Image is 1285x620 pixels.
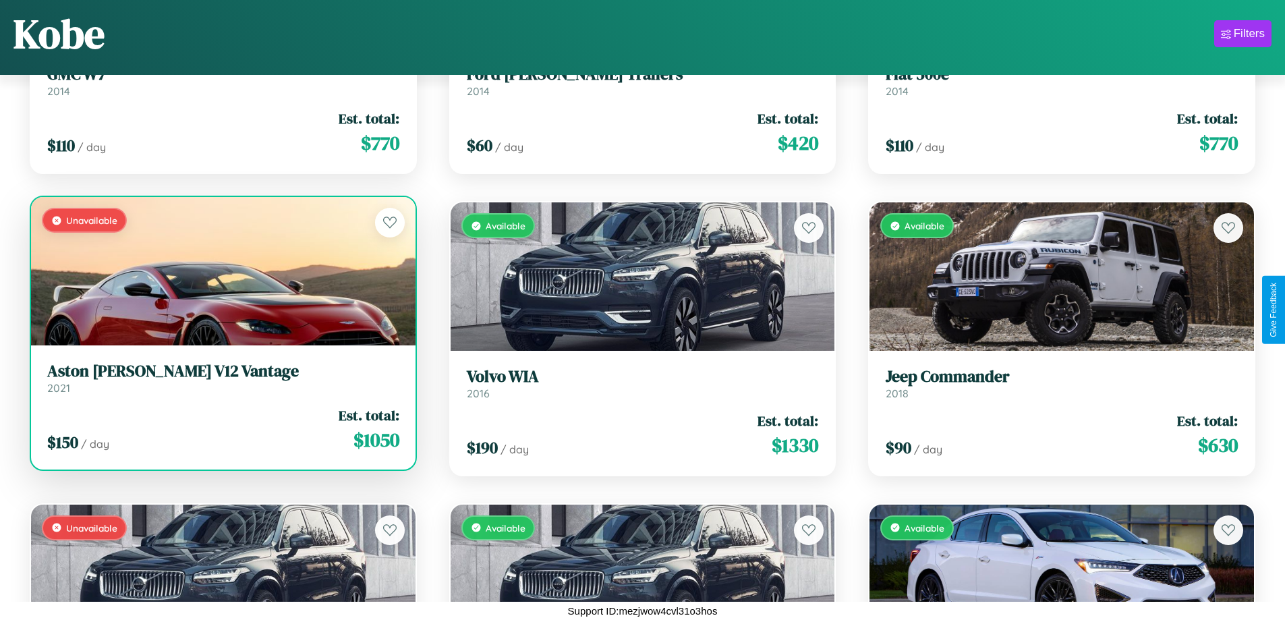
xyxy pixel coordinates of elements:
h3: Volvo WIA [467,367,819,387]
h3: Jeep Commander [886,367,1238,387]
span: $ 1050 [353,426,399,453]
h3: GMC W7 [47,65,399,84]
a: Aston [PERSON_NAME] V12 Vantage2021 [47,362,399,395]
h3: Ford [PERSON_NAME] Trailers [467,65,819,84]
span: Est. total: [758,411,818,430]
div: Filters [1234,27,1265,40]
span: $ 110 [886,134,913,157]
span: $ 770 [361,130,399,157]
span: $ 110 [47,134,75,157]
a: Jeep Commander2018 [886,367,1238,400]
span: Unavailable [66,215,117,226]
span: Unavailable [66,522,117,534]
span: / day [495,140,523,154]
span: $ 150 [47,431,78,453]
span: / day [81,437,109,451]
span: 2014 [886,84,909,98]
span: / day [501,443,529,456]
h3: Fiat 500e [886,65,1238,84]
span: $ 630 [1198,432,1238,459]
span: Available [486,220,525,231]
span: / day [914,443,942,456]
h3: Aston [PERSON_NAME] V12 Vantage [47,362,399,381]
button: Filters [1214,20,1272,47]
div: Give Feedback [1269,283,1278,337]
span: $ 90 [886,436,911,459]
span: $ 60 [467,134,492,157]
span: Est. total: [1177,411,1238,430]
span: $ 420 [778,130,818,157]
span: Available [486,522,525,534]
h1: Kobe [13,6,105,61]
span: 2016 [467,387,490,400]
span: Est. total: [758,109,818,128]
span: / day [78,140,106,154]
span: $ 770 [1199,130,1238,157]
a: Volvo WIA2016 [467,367,819,400]
span: 2021 [47,381,70,395]
span: 2014 [467,84,490,98]
a: Ford [PERSON_NAME] Trailers2014 [467,65,819,98]
a: Fiat 500e2014 [886,65,1238,98]
span: Est. total: [339,109,399,128]
span: Available [905,220,944,231]
span: Est. total: [1177,109,1238,128]
a: GMC W72014 [47,65,399,98]
span: 2014 [47,84,70,98]
span: Available [905,522,944,534]
span: 2018 [886,387,909,400]
span: $ 1330 [772,432,818,459]
span: Est. total: [339,405,399,425]
p: Support ID: mezjwow4cvl31o3hos [568,602,718,620]
span: $ 190 [467,436,498,459]
span: / day [916,140,944,154]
